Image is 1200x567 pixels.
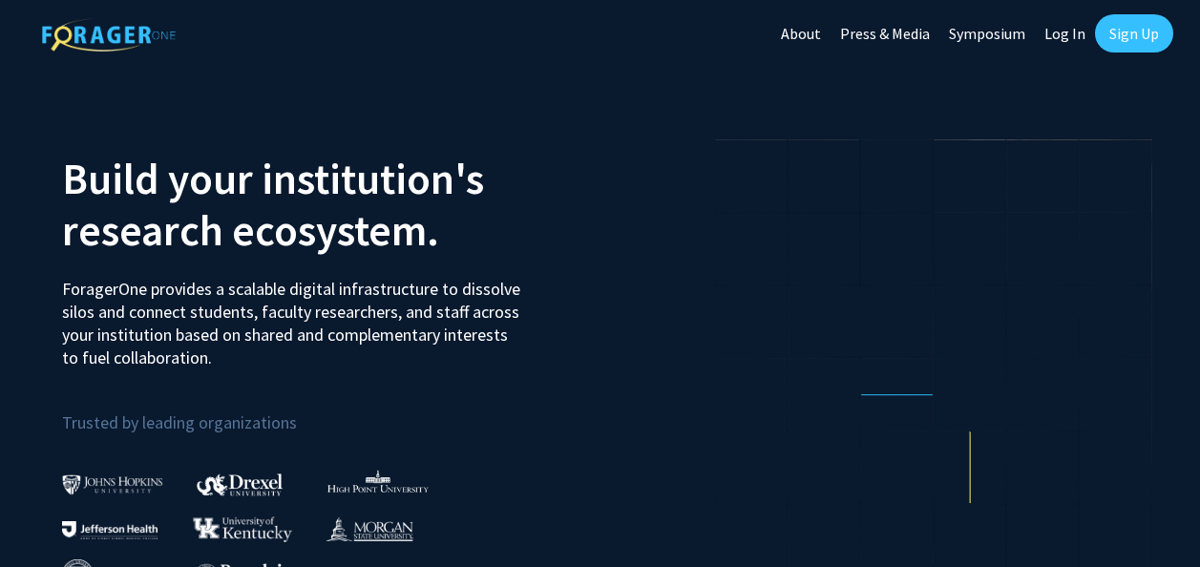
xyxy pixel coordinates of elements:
[326,516,413,541] img: Morgan State University
[62,153,586,256] h2: Build your institution's research ecosystem.
[62,263,523,369] p: ForagerOne provides a scalable digital infrastructure to dissolve silos and connect students, fac...
[42,18,176,52] img: ForagerOne Logo
[62,474,163,494] img: Johns Hopkins University
[197,473,283,495] img: Drexel University
[62,521,158,539] img: Thomas Jefferson University
[1095,14,1173,52] a: Sign Up
[62,385,586,437] p: Trusted by leading organizations
[327,470,429,493] img: High Point University
[193,516,292,542] img: University of Kentucky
